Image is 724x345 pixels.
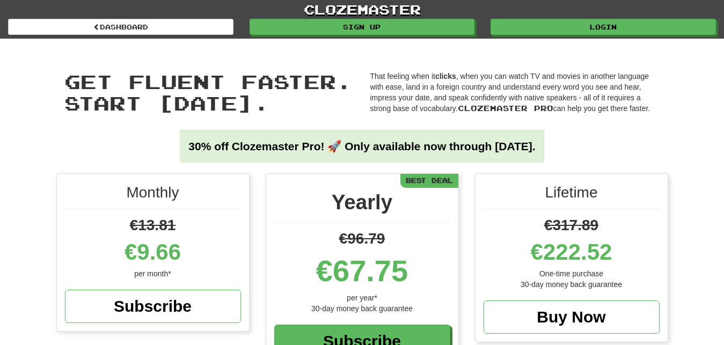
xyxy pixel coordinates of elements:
div: per year* [274,292,450,303]
a: Buy Now [484,300,660,334]
a: Login [491,19,716,35]
div: Yearly [274,187,450,223]
div: €67.75 [274,249,450,292]
span: €96.79 [339,230,385,247]
strong: 30% off Clozemaster Pro! 🚀 Only available now through [DATE]. [188,140,535,152]
span: Clozemaster Pro [458,104,553,113]
a: Dashboard [8,19,233,35]
span: €317.89 [544,217,598,233]
div: €9.66 [65,236,241,268]
a: Sign up [250,19,475,35]
a: Subscribe [65,290,241,323]
p: That feeling when it , when you can watch TV and movies in another language with ease, land in a ... [370,71,660,114]
div: 30-day money back guarantee [484,279,660,290]
div: 30-day money back guarantee [274,303,450,314]
div: Best Deal [400,174,458,187]
span: Get fluent faster. Start [DATE]. [64,70,352,114]
div: per month* [65,268,241,279]
div: €222.52 [484,236,660,268]
div: One-time purchase [484,268,660,279]
div: Lifetime [484,182,660,209]
span: €13.81 [130,217,176,233]
strong: clicks [435,72,456,80]
div: Monthly [65,182,241,209]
